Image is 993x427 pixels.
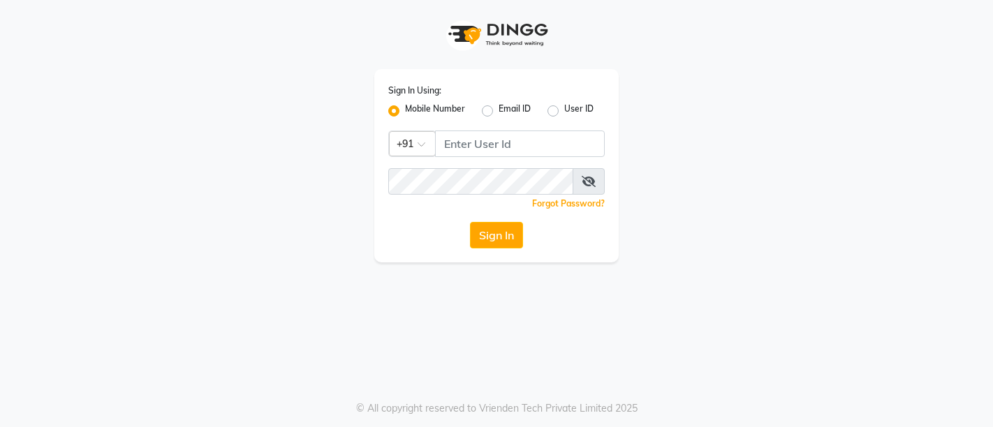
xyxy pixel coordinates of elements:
[388,168,573,195] input: Username
[470,222,523,248] button: Sign In
[532,198,605,209] a: Forgot Password?
[564,103,594,119] label: User ID
[405,103,465,119] label: Mobile Number
[388,84,441,97] label: Sign In Using:
[499,103,531,119] label: Email ID
[435,130,605,157] input: Username
[441,14,552,55] img: logo1.svg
